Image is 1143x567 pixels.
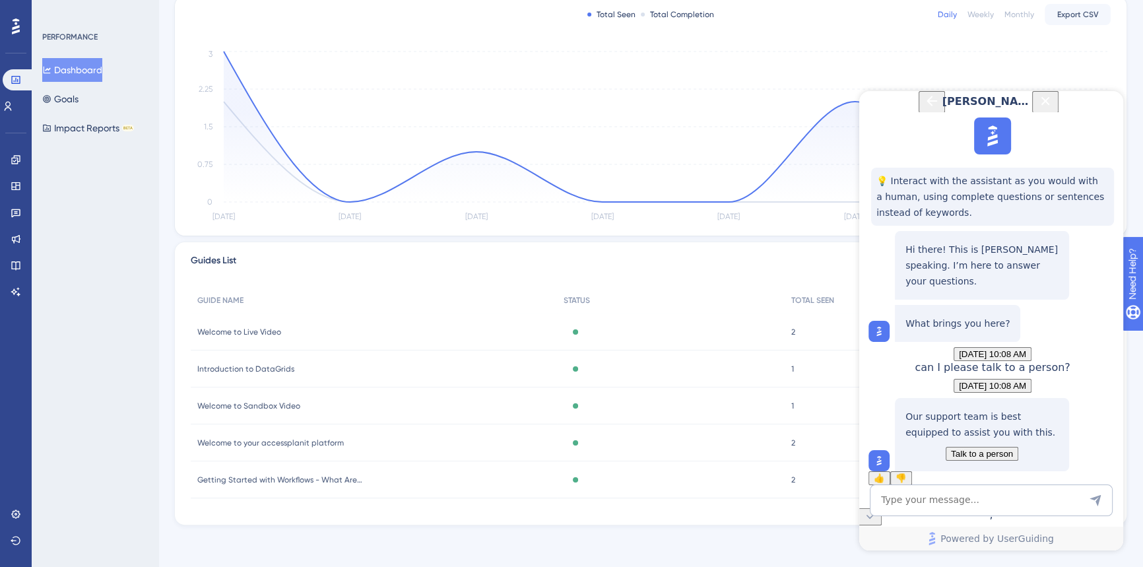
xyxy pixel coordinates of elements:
span: Getting Started with Workflows - What Are Workflows? [197,475,362,485]
span: 2 [791,438,795,448]
span: 2 [791,475,795,485]
div: Total Seen [587,9,636,20]
span: STATUS [564,295,590,306]
span: Need Help? [31,3,82,19]
iframe: UserGuiding AI Assistant [859,91,1123,550]
tspan: [DATE] [339,212,361,221]
tspan: 1.5 [204,122,212,131]
span: GUIDE NAME [197,295,244,306]
span: Guides List [191,253,236,277]
tspan: 0.75 [197,160,212,169]
span: Welcome to Sandbox Video [197,401,300,411]
span: 1 [791,364,794,374]
button: Export CSV [1045,4,1111,25]
span: Welcome to Live Video [197,327,281,337]
tspan: [DATE] [212,212,235,221]
tspan: 2.25 [199,84,212,94]
tspan: [DATE] [465,212,488,221]
span: 1 [791,401,794,411]
div: Daily [938,9,957,20]
span: Export CSV [1057,9,1099,20]
tspan: [DATE] [843,212,866,221]
div: Total Completion [641,9,714,20]
tspan: 0 [207,197,212,207]
tspan: [DATE] [717,212,740,221]
tspan: 3 [209,50,212,59]
div: Monthly [1004,9,1034,20]
span: Introduction to DataGrids [197,364,294,374]
div: Weekly [967,9,994,20]
tspan: [DATE] [591,212,614,221]
span: 2 [791,327,795,337]
span: TOTAL SEEN [791,295,834,306]
span: Welcome to your accessplanit platform [197,438,344,448]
